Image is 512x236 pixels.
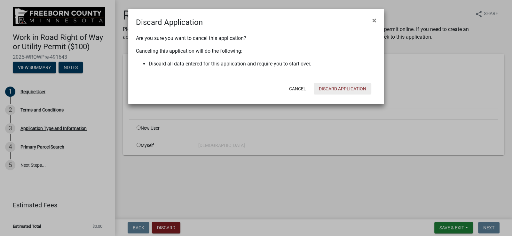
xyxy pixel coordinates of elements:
[314,83,371,95] button: Discard Application
[284,83,311,95] button: Cancel
[149,60,376,68] li: Discard all data entered for this application and require you to start over.
[136,34,376,42] p: Are you sure you want to cancel this application?
[136,47,376,55] p: Canceling this application will do the following:
[136,17,203,28] h4: Discard Application
[372,16,376,25] span: ×
[367,11,382,29] button: Close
